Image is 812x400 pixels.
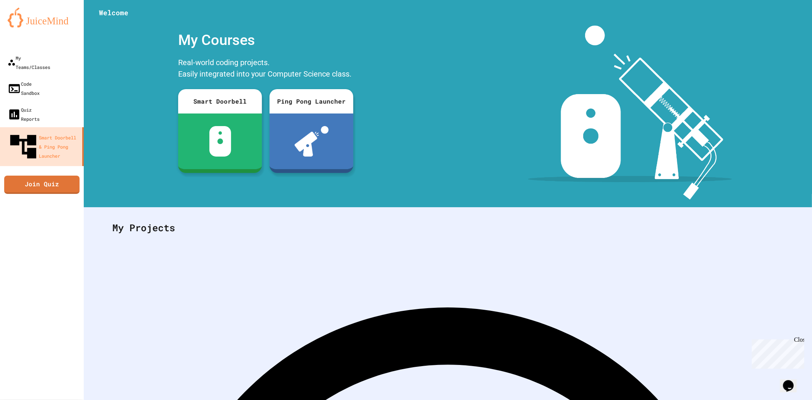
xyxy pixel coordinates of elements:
[749,336,804,369] iframe: chat widget
[178,89,262,114] div: Smart Doorbell
[8,53,50,72] div: My Teams/Classes
[8,105,40,123] div: Quiz Reports
[528,26,732,200] img: banner-image-my-projects.png
[174,26,357,55] div: My Courses
[8,79,40,98] div: Code Sandbox
[4,176,80,194] a: Join Quiz
[3,3,53,48] div: Chat with us now!Close
[174,55,357,83] div: Real-world coding projects. Easily integrated into your Computer Science class.
[780,370,804,392] iframe: chat widget
[209,126,231,157] img: sdb-white.svg
[105,213,791,243] div: My Projects
[270,89,353,114] div: Ping Pong Launcher
[8,131,79,162] div: Smart Doorbell & Ping Pong Launcher
[295,126,329,157] img: ppl-with-ball.png
[8,8,76,27] img: logo-orange.svg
